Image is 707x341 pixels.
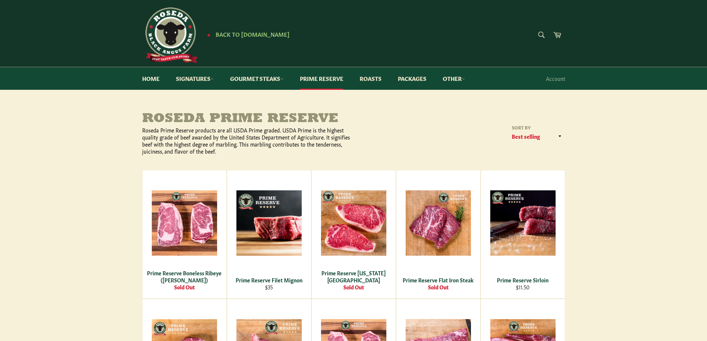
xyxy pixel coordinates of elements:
div: Prime Reserve Sirloin [485,276,560,283]
div: $11.50 [485,283,560,291]
img: Prime Reserve Sirloin [490,190,556,256]
a: Prime Reserve New York Strip Prime Reserve [US_STATE][GEOGRAPHIC_DATA] Sold Out [311,170,396,299]
a: Account [542,68,569,89]
img: Prime Reserve Filet Mignon [236,190,302,256]
a: Gourmet Steaks [223,67,291,90]
img: Roseda Beef [142,7,198,63]
a: Prime Reserve Sirloin Prime Reserve Sirloin $11.50 [481,170,565,299]
div: Prime Reserve [US_STATE][GEOGRAPHIC_DATA] [316,269,391,284]
div: Sold Out [401,283,475,291]
a: Prime Reserve [292,67,351,90]
a: ★ Back to [DOMAIN_NAME] [203,32,289,37]
img: Prime Reserve New York Strip [321,190,386,256]
span: Back to [DOMAIN_NAME] [216,30,289,38]
a: Signatures [168,67,221,90]
div: Sold Out [316,283,391,291]
a: Prime Reserve Boneless Ribeye (Delmonico) Prime Reserve Boneless Ribeye ([PERSON_NAME]) Sold Out [142,170,227,299]
a: Packages [390,67,434,90]
p: Roseda Prime Reserve products are all USDA Prime graded. USDA Prime is the highest quality grade ... [142,127,354,155]
img: Prime Reserve Boneless Ribeye (Delmonico) [152,190,217,256]
img: Prime Reserve Flat Iron Steak [406,190,471,256]
label: Sort by [510,124,565,131]
span: ★ [207,32,211,37]
a: Roasts [352,67,389,90]
a: Prime Reserve Flat Iron Steak Prime Reserve Flat Iron Steak Sold Out [396,170,481,299]
div: $35 [232,283,306,291]
a: Prime Reserve Filet Mignon Prime Reserve Filet Mignon $35 [227,170,311,299]
div: Prime Reserve Flat Iron Steak [401,276,475,283]
div: Prime Reserve Filet Mignon [232,276,306,283]
a: Home [135,67,167,90]
h1: Roseda Prime Reserve [142,112,354,127]
a: Other [435,67,472,90]
div: Prime Reserve Boneless Ribeye ([PERSON_NAME]) [147,269,222,284]
div: Sold Out [147,283,222,291]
